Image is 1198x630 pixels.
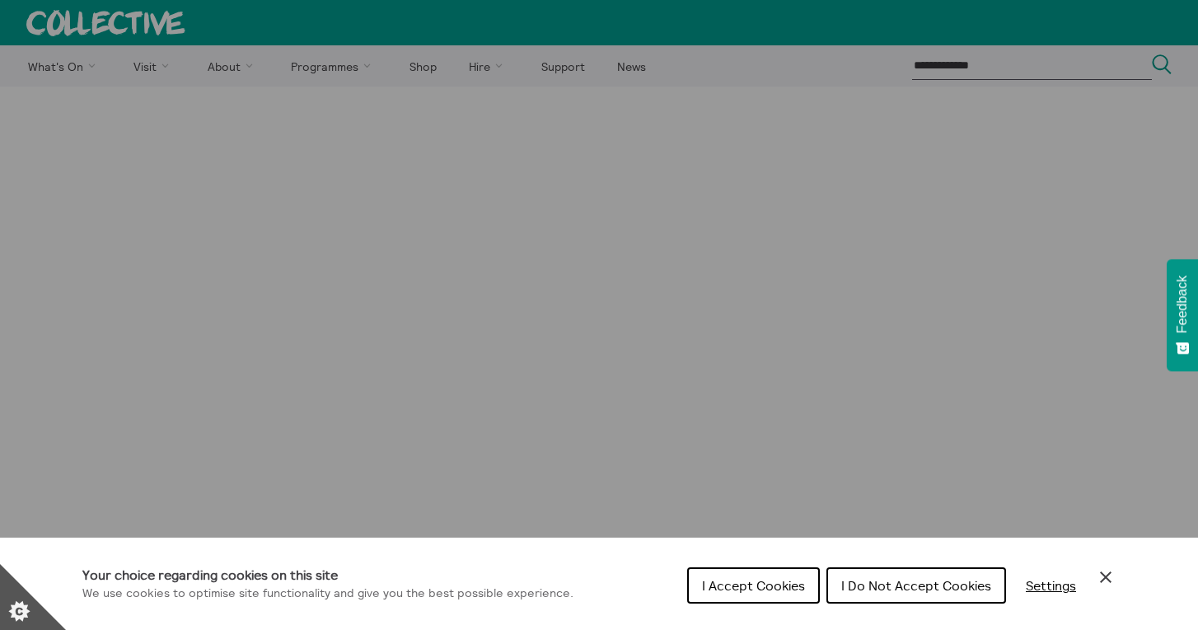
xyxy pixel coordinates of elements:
button: Close Cookie Control [1096,567,1116,587]
button: I Do Not Accept Cookies [826,567,1006,604]
span: Feedback [1175,275,1190,333]
p: We use cookies to optimise site functionality and give you the best possible experience. [82,585,573,603]
button: Settings [1013,569,1089,602]
span: I Accept Cookies [702,577,805,594]
span: I Do Not Accept Cookies [841,577,991,594]
button: Feedback - Show survey [1167,259,1198,371]
span: Settings [1026,577,1076,594]
button: I Accept Cookies [687,567,820,604]
h1: Your choice regarding cookies on this site [82,565,573,585]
